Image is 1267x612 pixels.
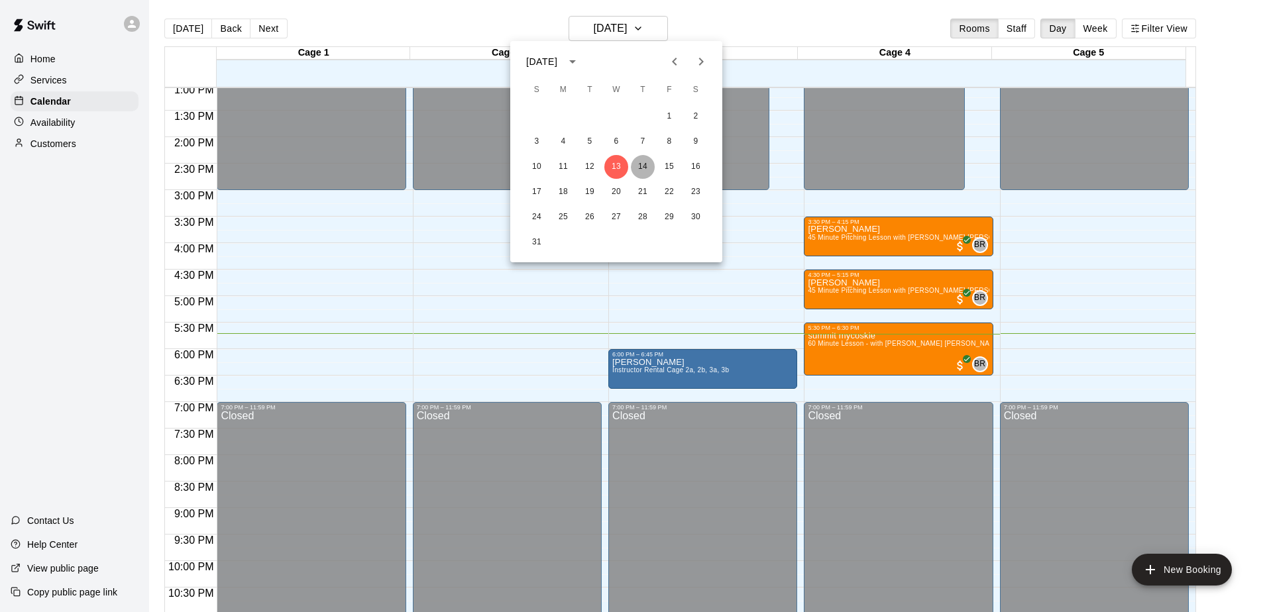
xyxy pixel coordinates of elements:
button: 6 [604,130,628,154]
button: 12 [578,155,602,179]
button: 15 [657,155,681,179]
button: 11 [551,155,575,179]
button: 31 [525,230,549,254]
button: 22 [657,180,681,204]
span: Thursday [631,77,655,103]
button: 23 [684,180,708,204]
button: 8 [657,130,681,154]
button: 25 [551,205,575,229]
button: 24 [525,205,549,229]
button: 13 [604,155,628,179]
button: 3 [525,130,549,154]
button: 16 [684,155,708,179]
div: [DATE] [526,55,557,69]
button: 19 [578,180,602,204]
button: 26 [578,205,602,229]
button: 14 [631,155,655,179]
span: Friday [657,77,681,103]
span: Wednesday [604,77,628,103]
button: 28 [631,205,655,229]
button: 10 [525,155,549,179]
button: Next month [688,48,714,75]
button: 17 [525,180,549,204]
button: 4 [551,130,575,154]
button: 30 [684,205,708,229]
button: Previous month [661,48,688,75]
span: Monday [551,77,575,103]
span: Sunday [525,77,549,103]
button: 21 [631,180,655,204]
button: 1 [657,105,681,128]
span: Saturday [684,77,708,103]
button: 7 [631,130,655,154]
button: 20 [604,180,628,204]
button: 2 [684,105,708,128]
button: calendar view is open, switch to year view [561,50,584,73]
button: 9 [684,130,708,154]
button: 27 [604,205,628,229]
button: 5 [578,130,602,154]
button: 29 [657,205,681,229]
button: 18 [551,180,575,204]
span: Tuesday [578,77,602,103]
